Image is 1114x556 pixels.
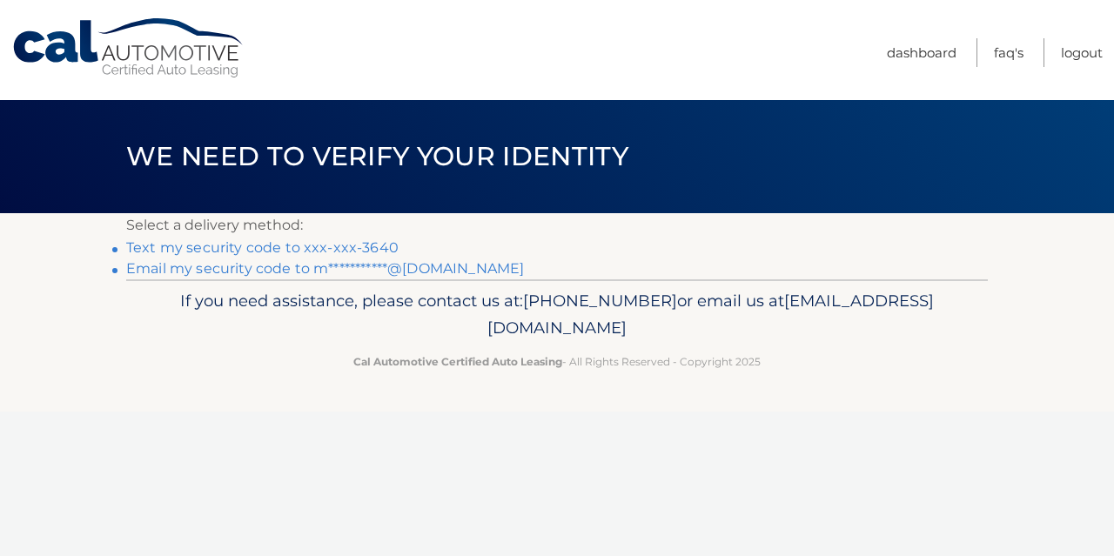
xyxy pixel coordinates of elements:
[994,38,1023,67] a: FAQ's
[523,291,677,311] span: [PHONE_NUMBER]
[138,287,976,343] p: If you need assistance, please contact us at: or email us at
[353,355,562,368] strong: Cal Automotive Certified Auto Leasing
[1061,38,1103,67] a: Logout
[138,352,976,371] p: - All Rights Reserved - Copyright 2025
[887,38,956,67] a: Dashboard
[126,239,399,256] a: Text my security code to xxx-xxx-3640
[126,213,988,238] p: Select a delivery method:
[126,140,628,172] span: We need to verify your identity
[11,17,246,79] a: Cal Automotive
